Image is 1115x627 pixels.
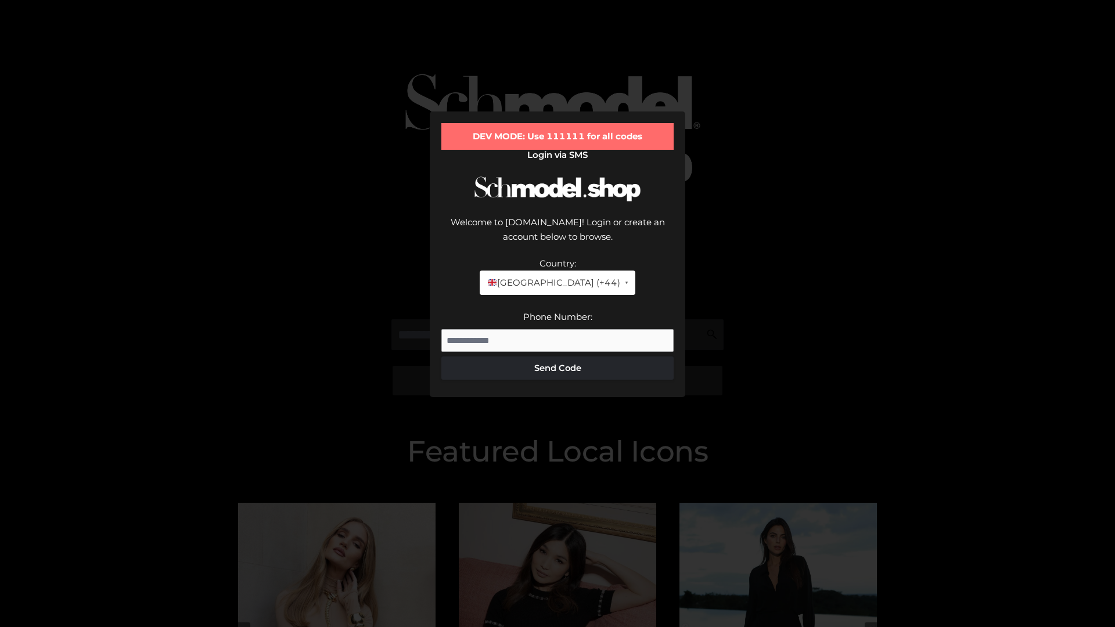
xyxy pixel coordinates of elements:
label: Country: [539,258,576,269]
button: Send Code [441,356,674,380]
span: [GEOGRAPHIC_DATA] (+44) [487,275,620,290]
img: Schmodel Logo [470,166,645,212]
div: Welcome to [DOMAIN_NAME]! Login or create an account below to browse. [441,215,674,256]
label: Phone Number: [523,311,592,322]
div: DEV MODE: Use 111111 for all codes [441,123,674,150]
h2: Login via SMS [441,150,674,160]
img: 🇬🇧 [488,278,497,287]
